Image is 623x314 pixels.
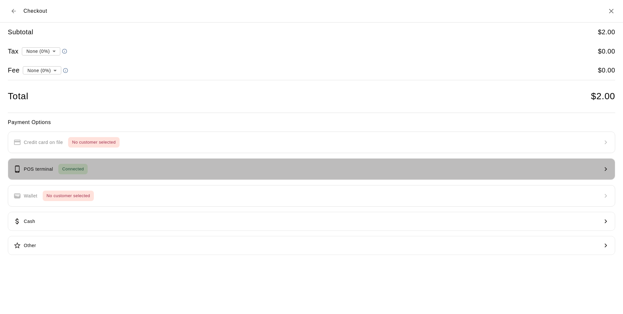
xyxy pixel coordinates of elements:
[598,28,615,37] h5: $ 2.00
[23,64,61,76] div: None (0%)
[22,45,60,57] div: None (0%)
[598,47,615,56] h5: $ 0.00
[8,91,28,102] h4: Total
[24,242,36,249] p: Other
[607,7,615,15] button: Close
[8,47,19,56] h5: Tax
[8,28,33,37] h5: Subtotal
[24,166,53,173] p: POS terminal
[591,91,615,102] h4: $ 2.00
[8,66,20,75] h5: Fee
[8,118,615,127] h6: Payment Options
[8,236,615,255] button: Other
[8,5,20,17] button: Back to cart
[8,212,615,231] button: Cash
[58,165,88,173] span: Connected
[8,5,47,17] div: Checkout
[598,66,615,75] h5: $ 0.00
[24,218,35,225] p: Cash
[8,158,615,180] button: POS terminalConnected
